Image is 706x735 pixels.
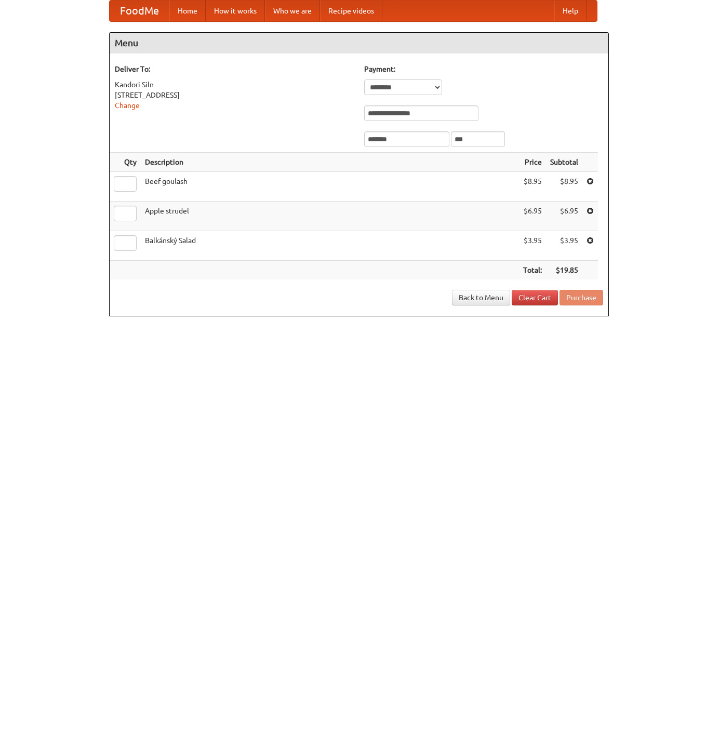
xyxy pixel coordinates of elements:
td: $3.95 [546,231,582,261]
button: Purchase [560,290,603,305]
a: Help [554,1,587,21]
a: Home [169,1,206,21]
a: Who we are [265,1,320,21]
div: Kandori Siln [115,79,354,90]
a: Back to Menu [452,290,510,305]
td: Balkánský Salad [141,231,519,261]
th: Price [519,153,546,172]
th: Qty [110,153,141,172]
th: $19.85 [546,261,582,280]
th: Total: [519,261,546,280]
a: Clear Cart [512,290,558,305]
a: How it works [206,1,265,21]
a: Recipe videos [320,1,382,21]
td: $3.95 [519,231,546,261]
a: Change [115,101,140,110]
th: Subtotal [546,153,582,172]
td: $8.95 [546,172,582,202]
h5: Deliver To: [115,64,354,74]
h4: Menu [110,33,608,54]
div: [STREET_ADDRESS] [115,90,354,100]
td: Beef goulash [141,172,519,202]
h5: Payment: [364,64,603,74]
td: $6.95 [546,202,582,231]
td: $6.95 [519,202,546,231]
a: FoodMe [110,1,169,21]
th: Description [141,153,519,172]
td: $8.95 [519,172,546,202]
td: Apple strudel [141,202,519,231]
